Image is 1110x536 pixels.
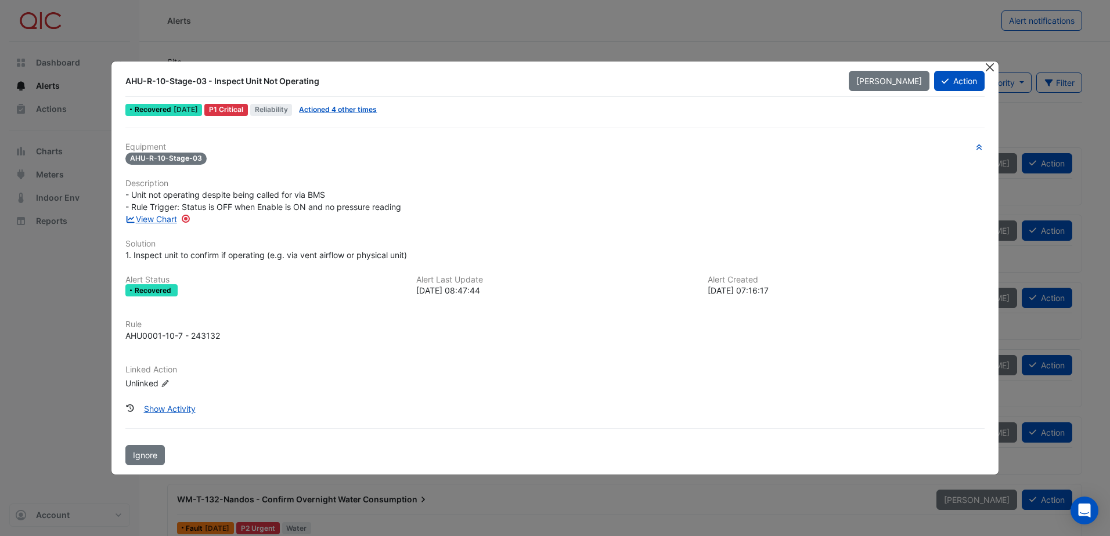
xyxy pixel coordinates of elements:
[204,104,248,116] div: P1 Critical
[416,275,693,285] h6: Alert Last Update
[125,190,401,212] span: - Unit not operating despite being called for via BMS - Rule Trigger: Status is OFF when Enable i...
[1071,497,1098,524] div: Open Intercom Messenger
[125,365,985,375] h6: Linked Action
[984,61,996,74] button: Close
[135,287,174,294] span: Recovered
[181,213,191,224] div: Tooltip anchor
[416,284,693,296] div: [DATE] 08:47:44
[125,320,985,329] h6: Rule
[125,377,265,389] div: Unlinked
[125,153,207,165] span: AHU-R-10-Stage-03
[125,329,220,342] div: AHU0001-10-7 - 243132
[849,71,929,91] button: [PERSON_NAME]
[125,445,165,465] button: Ignore
[708,284,985,296] div: [DATE] 07:16:17
[708,275,985,285] h6: Alert Created
[125,239,985,249] h6: Solution
[299,105,377,114] a: Actioned 4 other times
[125,75,834,87] div: AHU-R-10-Stage-03 - Inspect Unit Not Operating
[174,105,198,114] span: Sun 14-Sep-2025 08:47 AEST
[856,76,922,86] span: [PERSON_NAME]
[125,214,177,224] a: View Chart
[125,179,985,189] h6: Description
[250,104,293,116] span: Reliability
[133,450,157,460] span: Ignore
[125,250,407,260] span: 1. Inspect unit to confirm if operating (e.g. via vent airflow or physical unit)
[135,106,174,113] span: Recovered
[125,275,402,285] h6: Alert Status
[136,399,203,419] button: Show Activity
[934,71,985,91] button: Action
[125,142,985,152] h6: Equipment
[161,379,170,388] fa-icon: Edit Linked Action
